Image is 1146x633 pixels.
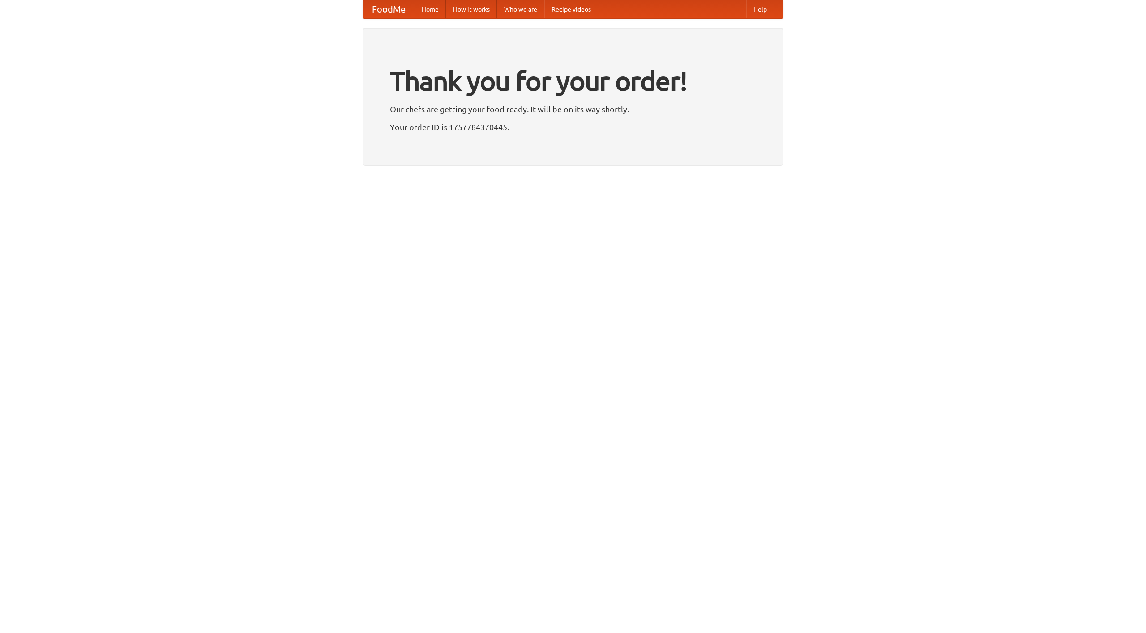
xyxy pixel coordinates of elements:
a: Home [415,0,446,18]
h1: Thank you for your order! [390,59,756,102]
a: Help [746,0,774,18]
a: Recipe videos [544,0,598,18]
a: FoodMe [363,0,415,18]
a: How it works [446,0,497,18]
a: Who we are [497,0,544,18]
p: Your order ID is 1757784370445. [390,120,756,134]
p: Our chefs are getting your food ready. It will be on its way shortly. [390,102,756,116]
